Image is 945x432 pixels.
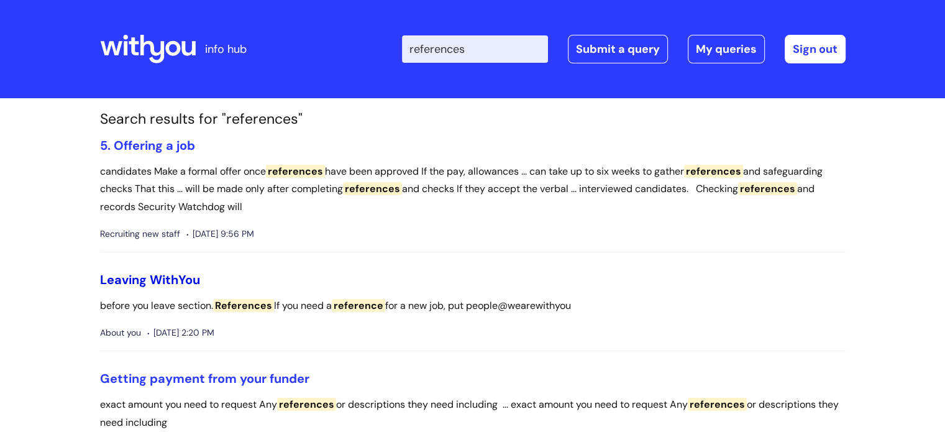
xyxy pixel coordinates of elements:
a: Getting payment from your funder [100,370,309,387]
a: 5. Offering a job [100,137,195,154]
span: references [738,182,797,195]
span: Recruiting new staff [100,226,180,242]
span: references [688,398,747,411]
span: reference [332,299,385,312]
div: | - [402,35,846,63]
span: About you [100,325,141,341]
span: References [213,299,274,312]
span: [DATE] 9:56 PM [186,226,254,242]
span: references [277,398,336,411]
a: Leaving WithYou [100,272,200,288]
h1: Search results for "references" [100,111,846,128]
span: references [266,165,325,178]
p: before you leave section. If you need a for a new job, put people@wearewithyou [100,297,846,315]
input: Search [402,35,548,63]
p: candidates Make a formal offer once have been approved If the pay, allowances ... can take up to ... [100,163,846,216]
span: references [684,165,743,178]
a: Submit a query [568,35,668,63]
span: references [343,182,402,195]
a: Sign out [785,35,846,63]
span: [DATE] 2:20 PM [147,325,214,341]
p: info hub [205,39,247,59]
p: exact amount you need to request Any or descriptions they need including ... exact amount you nee... [100,396,846,432]
a: My queries [688,35,765,63]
